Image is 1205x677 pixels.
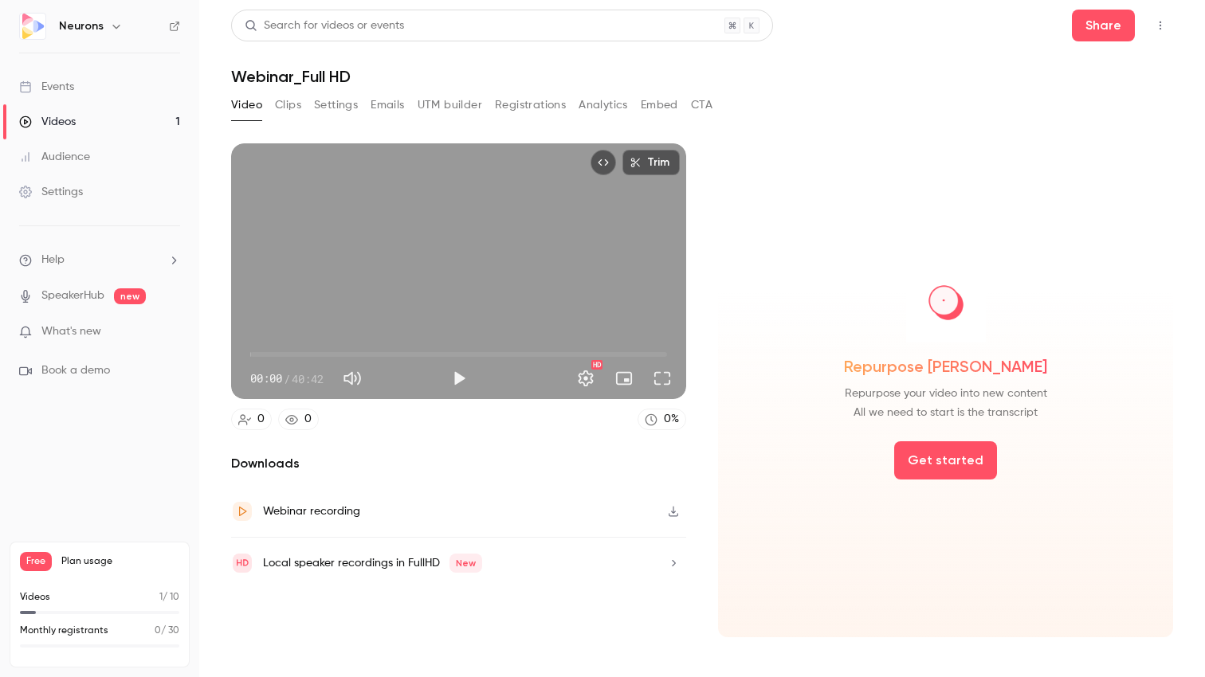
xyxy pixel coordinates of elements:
[20,552,52,571] span: Free
[641,92,678,118] button: Embed
[314,92,358,118] button: Settings
[257,411,265,428] div: 0
[591,360,602,370] div: HD
[622,150,680,175] button: Trim
[336,362,368,394] button: Mute
[371,92,404,118] button: Emails
[231,409,272,430] a: 0
[155,624,179,638] p: / 30
[250,370,324,387] div: 00:00
[263,554,482,573] div: Local speaker recordings in FullHD
[691,92,712,118] button: CTA
[159,593,163,602] span: 1
[19,252,180,268] li: help-dropdown-opener
[41,288,104,304] a: SpeakerHub
[59,18,104,34] h6: Neurons
[19,79,74,95] div: Events
[449,554,482,573] span: New
[20,624,108,638] p: Monthly registrants
[844,355,1047,378] span: Repurpose [PERSON_NAME]
[1072,10,1135,41] button: Share
[159,590,179,605] p: / 10
[41,252,65,268] span: Help
[263,502,360,521] div: Webinar recording
[20,590,50,605] p: Videos
[292,370,324,387] span: 40:42
[61,555,179,568] span: Plan usage
[638,409,686,430] a: 0%
[275,92,301,118] button: Clips
[245,18,404,34] div: Search for videos or events
[278,409,319,430] a: 0
[20,14,45,39] img: Neurons
[161,325,180,339] iframe: Noticeable Trigger
[231,67,1173,86] h1: Webinar_Full HD
[570,362,602,394] button: Settings
[231,92,262,118] button: Video
[845,384,1047,422] span: Repurpose your video into new content All we need to start is the transcript
[114,288,146,304] span: new
[41,362,110,379] span: Book a demo
[155,626,161,636] span: 0
[19,114,76,130] div: Videos
[646,362,678,394] button: Full screen
[231,454,686,473] h2: Downloads
[284,370,290,387] span: /
[418,92,482,118] button: UTM builder
[579,92,628,118] button: Analytics
[894,441,997,479] button: Get started
[495,92,566,118] button: Registrations
[664,411,679,428] div: 0 %
[19,184,83,200] div: Settings
[1148,13,1173,38] button: Top Bar Actions
[19,149,90,165] div: Audience
[608,362,640,394] button: Turn on miniplayer
[41,323,101,340] span: What's new
[304,411,312,428] div: 0
[443,362,475,394] button: Play
[250,370,282,387] span: 00:00
[591,150,616,175] button: Embed video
